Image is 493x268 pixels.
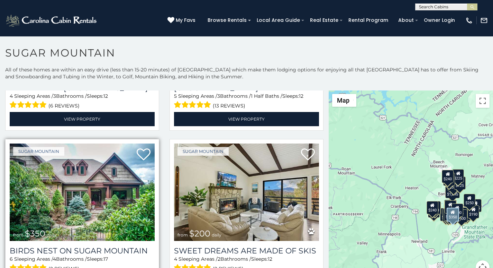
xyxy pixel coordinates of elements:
a: Birds Nest On Sugar Mountain [10,246,155,256]
a: Owner Login [420,15,458,26]
a: Sweet Dreams Are Made Of Skis from $200 daily [174,144,319,241]
span: 4 [174,256,177,262]
a: Local Area Guide [253,15,303,26]
a: Birds Nest On Sugar Mountain from $350 daily [10,144,155,241]
div: $240 [426,201,438,214]
span: 4 [53,256,56,262]
span: 2 [218,256,220,262]
button: Toggle fullscreen view [476,94,490,108]
img: Sweet Dreams Are Made Of Skis [174,144,319,241]
a: Sweet Dreams Are Made Of Skis [174,246,319,256]
span: 1 Half Baths / [251,93,282,99]
span: 17 [103,256,108,262]
span: daily [212,232,221,237]
div: $350 [446,208,459,222]
a: View Property [10,112,155,126]
img: mail-regular-white.png [480,17,488,24]
div: $210 [429,201,440,214]
a: My Favs [167,17,197,24]
div: $225 [452,169,464,182]
span: from [13,232,24,237]
a: Real Estate [307,15,342,26]
div: Sleeping Areas / Bathrooms / Sleeps: [10,93,155,110]
span: $350 [25,228,45,239]
button: Change map style [332,94,356,107]
div: $240 [442,170,454,183]
span: 6 [10,256,13,262]
div: $190 [444,200,456,213]
a: Sugar Mountain [177,147,229,156]
a: View Property [174,112,319,126]
img: Birds Nest On Sugar Mountain [10,144,155,241]
span: 12 [299,93,303,99]
a: Sugar Mountain [13,147,64,156]
span: daily [47,232,56,237]
div: $195 [459,207,471,221]
a: Add to favorites [137,148,150,162]
span: 12 [103,93,108,99]
span: My Favs [176,17,195,24]
div: $190 [467,205,479,218]
span: 3 [53,93,56,99]
div: Sleeping Areas / Bathrooms / Sleeps: [174,93,319,110]
span: (13 reviews) [213,101,245,110]
span: 4 [10,93,13,99]
span: 5 [174,93,177,99]
span: from [177,232,188,237]
div: $250 [463,194,475,207]
span: (6 reviews) [48,101,80,110]
a: Browse Rentals [204,15,250,26]
div: $200 [451,204,463,217]
div: $155 [442,208,454,222]
span: Map [337,97,349,104]
div: $170 [443,173,455,186]
div: $155 [469,199,481,212]
div: $125 [454,176,465,190]
span: 3 [217,93,220,99]
a: Rental Program [345,15,392,26]
img: White-1-2.png [5,14,99,27]
a: About [395,15,417,26]
div: $1,095 [445,185,459,198]
img: phone-regular-white.png [465,17,473,24]
span: $200 [189,228,210,239]
span: 12 [268,256,272,262]
div: $175 [444,208,455,221]
div: $225 [429,202,441,215]
div: $300 [444,200,456,214]
a: Add to favorites [301,148,315,162]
